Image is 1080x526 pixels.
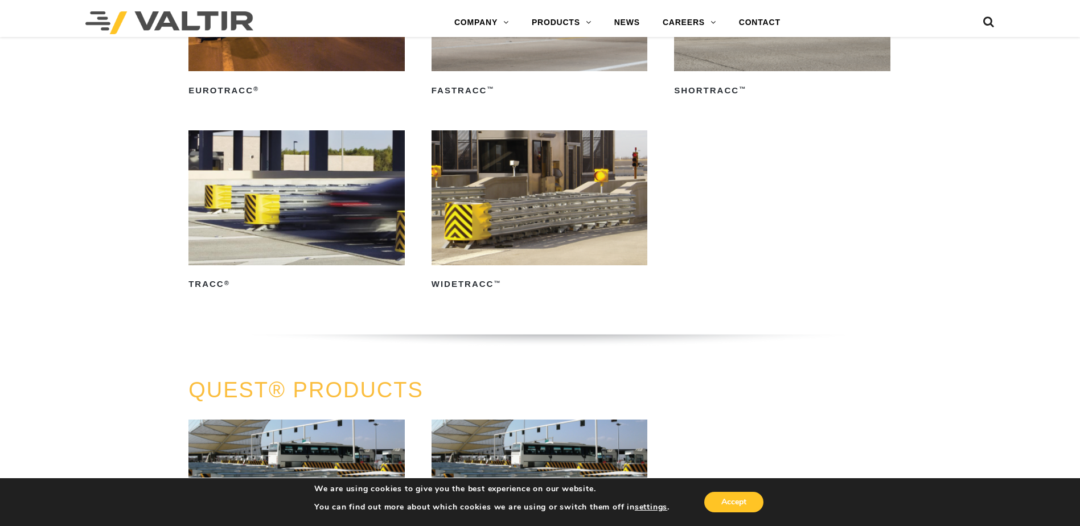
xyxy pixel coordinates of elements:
[494,280,501,286] sup: ™
[224,280,230,286] sup: ®
[674,81,890,100] h2: ShorTRACC
[739,85,746,92] sup: ™
[85,11,253,34] img: Valtir
[188,130,405,294] a: TRACC®
[520,11,603,34] a: PRODUCTS
[188,276,405,294] h2: TRACC
[314,484,670,494] p: We are using cookies to give you the best experience on our website.
[314,502,670,512] p: You can find out more about which cookies we are using or switch them off in .
[728,11,792,34] a: CONTACT
[188,378,424,402] a: QUEST® PRODUCTS
[635,502,667,512] button: settings
[443,11,520,34] a: COMPANY
[432,130,648,294] a: WideTRACC™
[188,81,405,100] h2: EuroTRACC
[253,85,259,92] sup: ®
[432,81,648,100] h2: FasTRACC
[651,11,728,34] a: CAREERS
[704,492,763,512] button: Accept
[487,85,494,92] sup: ™
[432,276,648,294] h2: WideTRACC
[603,11,651,34] a: NEWS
